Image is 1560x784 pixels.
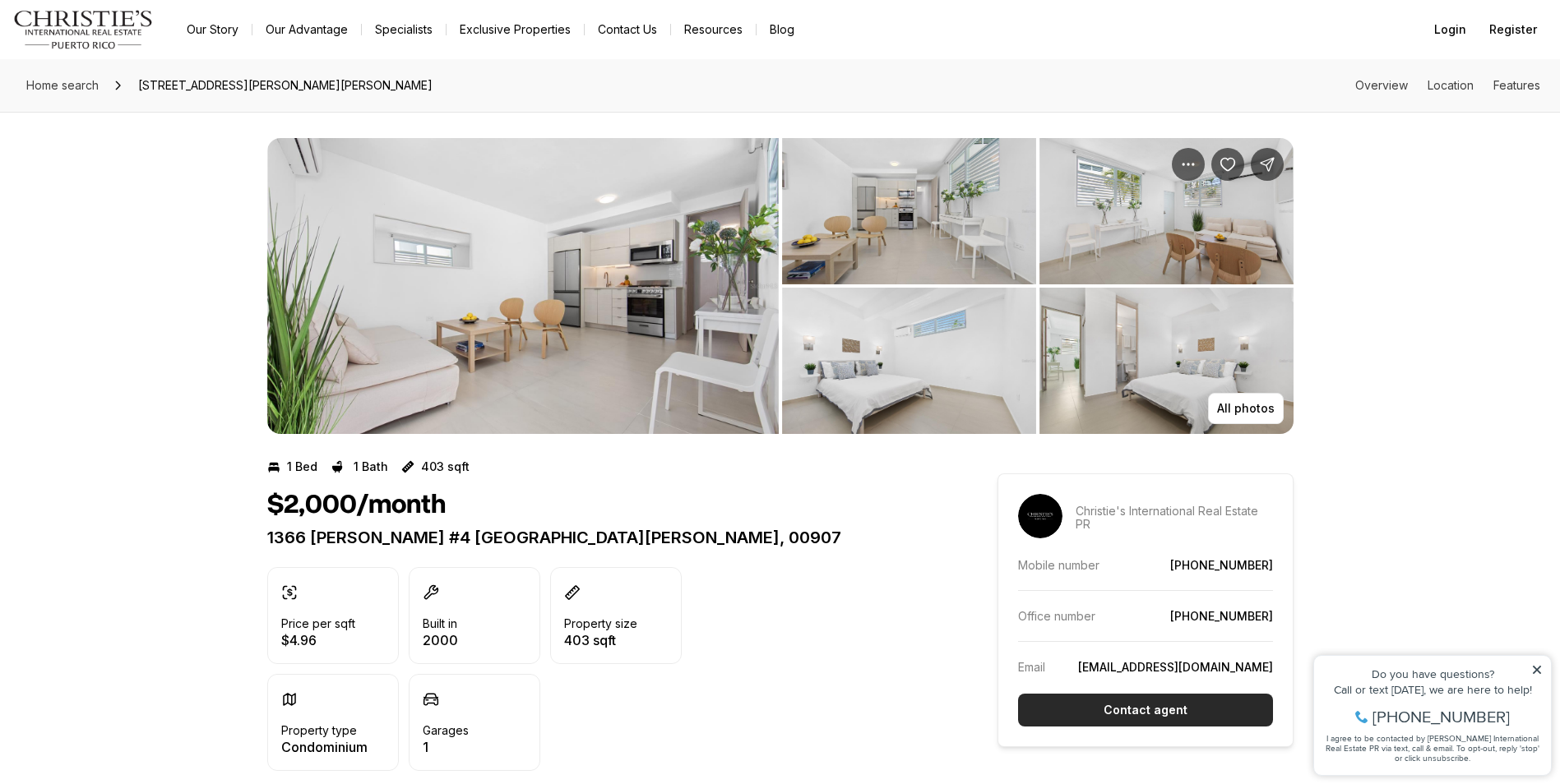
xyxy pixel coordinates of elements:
[782,138,1294,434] li: 2 of 4
[21,101,234,132] span: I agree to be contacted by [PERSON_NAME] International Real Estate PR via text, call & email. To ...
[287,460,317,473] p: 1 Bed
[447,18,584,41] a: Exclusive Properties
[585,18,670,41] button: Contact Us
[1039,138,1294,284] button: View image gallery
[1493,78,1540,92] a: Skip to: Features
[782,138,1036,284] button: View image gallery
[782,288,1036,434] button: View image gallery
[1018,609,1095,623] p: Office number
[252,18,361,41] a: Our Advantage
[267,490,446,521] h1: $2,000/month
[281,634,355,647] p: $4.96
[354,460,388,473] p: 1 Bath
[67,77,205,94] span: [PHONE_NUMBER]
[1428,78,1474,92] a: Skip to: Location
[1018,694,1273,726] button: Contact agent
[564,617,637,630] p: Property size
[1172,148,1205,181] button: Property options
[132,72,439,99] span: [STREET_ADDRESS][PERSON_NAME][PERSON_NAME]
[1355,79,1540,92] nav: Page section menu
[1251,148,1284,181] button: Share Property: 1366 WILSON #4
[1434,23,1466,36] span: Login
[1424,13,1476,46] button: Login
[1104,703,1187,717] p: Contact agent
[267,138,779,434] li: 1 of 4
[1355,78,1408,92] a: Skip to: Overview
[1208,393,1284,424] button: All photos
[13,10,154,49] img: logo
[1076,505,1273,531] p: Christie's International Real Estate PR
[1039,288,1294,434] button: View image gallery
[267,138,779,434] button: View image gallery
[26,78,99,92] span: Home search
[281,724,357,737] p: Property type
[1479,13,1547,46] button: Register
[1078,660,1273,674] a: [EMAIL_ADDRESS][DOMAIN_NAME]
[423,724,469,737] p: Garages
[281,617,355,630] p: Price per sqft
[1170,558,1273,572] a: [PHONE_NUMBER]
[17,53,238,64] div: Call or text [DATE], we are here to help!
[281,740,368,754] p: Condominium
[423,634,458,647] p: 2000
[671,18,756,41] a: Resources
[1489,23,1537,36] span: Register
[421,460,470,473] p: 403 sqft
[1018,558,1099,572] p: Mobile number
[1018,660,1045,674] p: Email
[17,37,238,48] div: Do you have questions?
[564,634,637,647] p: 403 sqft
[757,18,808,41] a: Blog
[423,617,457,630] p: Built in
[1211,148,1244,181] button: Save Property: 1366 WILSON #4
[1170,609,1273,623] a: [PHONE_NUMBER]
[423,740,469,754] p: 1
[20,72,105,99] a: Home search
[267,528,938,547] p: 1366 [PERSON_NAME] #4 [GEOGRAPHIC_DATA][PERSON_NAME], 00907
[362,18,446,41] a: Specialists
[174,18,252,41] a: Our Story
[267,138,1294,434] div: Listing Photos
[1217,402,1275,415] p: All photos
